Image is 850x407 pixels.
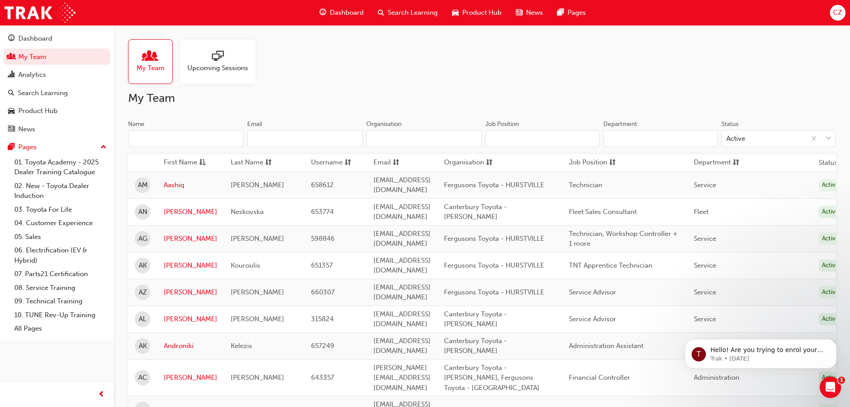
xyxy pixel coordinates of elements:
span: [EMAIL_ADDRESS][DOMAIN_NAME] [373,337,431,355]
span: Fergusons Toyota - HURSTVILLE [444,288,544,296]
div: Product Hub [18,106,58,116]
div: Search Learning [18,88,68,98]
a: 05. Sales [11,230,110,244]
span: CZ [833,8,842,18]
span: Service Advisor [569,315,616,323]
a: [PERSON_NAME] [164,373,217,383]
a: 09. Technical Training [11,294,110,308]
span: people-icon [8,53,15,61]
a: 07. Parts21 Certification [11,267,110,281]
a: Search Learning [4,85,110,101]
span: Service [694,261,716,269]
div: Active [819,313,842,325]
button: Departmentsorting-icon [694,157,743,168]
button: Organisationsorting-icon [444,157,493,168]
span: Department [694,157,731,168]
span: Pages [568,8,586,18]
span: AK [139,341,147,351]
button: Pages [4,139,110,155]
span: Service [694,288,716,296]
button: Emailsorting-icon [373,157,423,168]
span: guage-icon [8,35,15,43]
a: Upcoming Sessions [180,39,263,84]
a: 02. New - Toyota Dealer Induction [11,179,110,203]
a: Product Hub [4,103,110,119]
span: pages-icon [557,7,564,18]
button: Usernamesorting-icon [311,157,360,168]
a: search-iconSearch Learning [371,4,445,22]
div: Organisation [366,120,402,129]
span: [EMAIL_ADDRESS][DOMAIN_NAME] [373,203,431,221]
span: [EMAIL_ADDRESS][DOMAIN_NAME] [373,176,431,194]
span: Neskovska [231,208,264,216]
span: TNT Apprentice Technician [569,261,652,269]
span: Hello! Are you trying to enrol your staff in a face to face training session? Check out the video... [39,26,152,69]
span: 657249 [311,342,334,350]
a: [PERSON_NAME] [164,314,217,324]
span: search-icon [8,89,14,97]
a: news-iconNews [509,4,550,22]
input: Name [128,130,244,147]
span: Service [694,181,716,189]
input: Organisation [366,130,482,147]
span: up-icon [100,142,107,153]
button: CZ [830,5,846,21]
span: Product Hub [462,8,502,18]
span: Kelezis [231,342,252,350]
span: car-icon [452,7,459,18]
span: Financial Controller [569,373,630,382]
span: Fergusons Toyota - HURSTVILLE [444,181,544,189]
span: sorting-icon [733,157,739,168]
iframe: Intercom live chat [820,377,841,398]
span: [EMAIL_ADDRESS][DOMAIN_NAME] [373,283,431,302]
div: Analytics [18,70,46,80]
input: Department [603,130,717,147]
p: Message from Trak, sent 16w ago [39,34,154,42]
span: 651357 [311,261,333,269]
a: My Team [128,39,180,84]
a: News [4,121,110,138]
span: people-icon [145,50,156,63]
a: pages-iconPages [550,4,593,22]
span: sorting-icon [486,157,493,168]
span: Fleet Sales Consultant [569,208,637,216]
a: 04. Customer Experience [11,216,110,230]
span: [PERSON_NAME] [231,181,284,189]
a: 06. Electrification (EV & Hybrid) [11,243,110,267]
a: 08. Service Training [11,281,110,295]
span: 658612 [311,181,334,189]
span: Kouroulis [231,261,260,269]
div: Name [128,120,145,129]
span: guage-icon [319,7,326,18]
span: sorting-icon [393,157,399,168]
span: Email [373,157,391,168]
span: Job Position [569,157,607,168]
div: Job Position [485,120,519,129]
a: [PERSON_NAME] [164,207,217,217]
span: Organisation [444,157,484,168]
img: Trak [4,3,75,23]
span: search-icon [378,7,384,18]
span: 643357 [311,373,334,382]
span: 653774 [311,208,334,216]
div: Active [819,260,842,272]
span: [EMAIL_ADDRESS][DOMAIN_NAME] [373,256,431,275]
span: AZ [139,287,147,298]
span: 660307 [311,288,335,296]
span: [PERSON_NAME][EMAIL_ADDRESS][DOMAIN_NAME] [373,364,431,392]
span: Service [694,315,716,323]
span: Fergusons Toyota - HURSTVILLE [444,235,544,243]
span: Canterbury Toyota - [PERSON_NAME] [444,310,507,328]
a: 03. Toyota For Life [11,203,110,217]
div: Active [819,286,842,298]
a: Analytics [4,67,110,83]
span: My Team [137,63,165,73]
input: Job Position [485,130,600,147]
div: Status [721,120,738,129]
a: guage-iconDashboard [312,4,371,22]
span: Fleet [694,208,709,216]
iframe: Intercom notifications message [672,320,850,383]
span: AL [139,314,146,324]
